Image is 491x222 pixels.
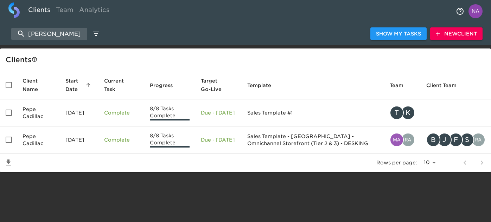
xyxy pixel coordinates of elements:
p: Rows per page: [376,159,417,166]
div: J [438,133,452,147]
td: [DATE] [60,99,98,126]
span: Progress [150,81,182,90]
td: 8/8 Tasks Complete [144,126,196,154]
p: Due - [DATE] [201,136,236,143]
span: Team [390,81,413,90]
img: rahul.joshi@cdk.com [472,133,485,146]
a: Clients [25,2,53,20]
span: Client Team [426,81,466,90]
img: Profile [468,4,483,18]
img: logo [8,2,20,18]
img: matthew.grajales@cdk.com [390,133,403,146]
p: Complete [104,109,138,116]
button: edit [90,28,102,40]
span: Target Go-Live [201,77,236,93]
button: Show My Tasks [370,27,427,40]
td: Sales Template - [GEOGRAPHIC_DATA] - Omnichannel Storefront (Tier 2 & 3) - DESKING [242,126,384,154]
div: bfranco@pepecadillac.com, jsilva@pepeag.com, franiolo@pepecadillac.com, silverman@pepeag.com, rah... [426,133,485,147]
span: Start Date [65,77,93,93]
select: rows per page [420,157,438,168]
span: Calculated based on the start date and the duration of all Tasks contained in this Hub. [201,77,227,93]
td: Pepe Cadillac [17,99,60,126]
td: Sales Template #1 [242,99,384,126]
span: Client Name [23,77,54,93]
span: New Client [436,30,477,38]
p: Due - [DATE] [201,109,236,116]
button: notifications [452,3,468,20]
a: Team [53,2,76,20]
span: Show My Tasks [376,30,421,38]
a: Analytics [76,2,112,20]
span: Template [247,81,280,90]
p: Complete [104,136,138,143]
span: Current Task [104,77,138,93]
div: F [449,133,463,147]
div: matthew.grajales@cdk.com, rahul.joshi@cdk.com [390,133,415,147]
div: S [460,133,474,147]
td: [DATE] [60,126,98,154]
svg: This is a list of all of your clients and clients shared with you [32,57,37,62]
div: T [390,106,404,120]
img: rahul.joshi@cdk.com [402,133,414,146]
div: K [401,106,415,120]
div: Client s [6,54,488,65]
span: This is the next Task in this Hub that should be completed [104,77,129,93]
div: tracy@roadster.com, kevin.dodt@roadster.com [390,106,415,120]
div: B [426,133,440,147]
td: Pepe Cadillac [17,126,60,154]
td: 8/8 Tasks Complete [144,99,196,126]
input: search [11,28,87,40]
button: NewClient [430,27,483,40]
